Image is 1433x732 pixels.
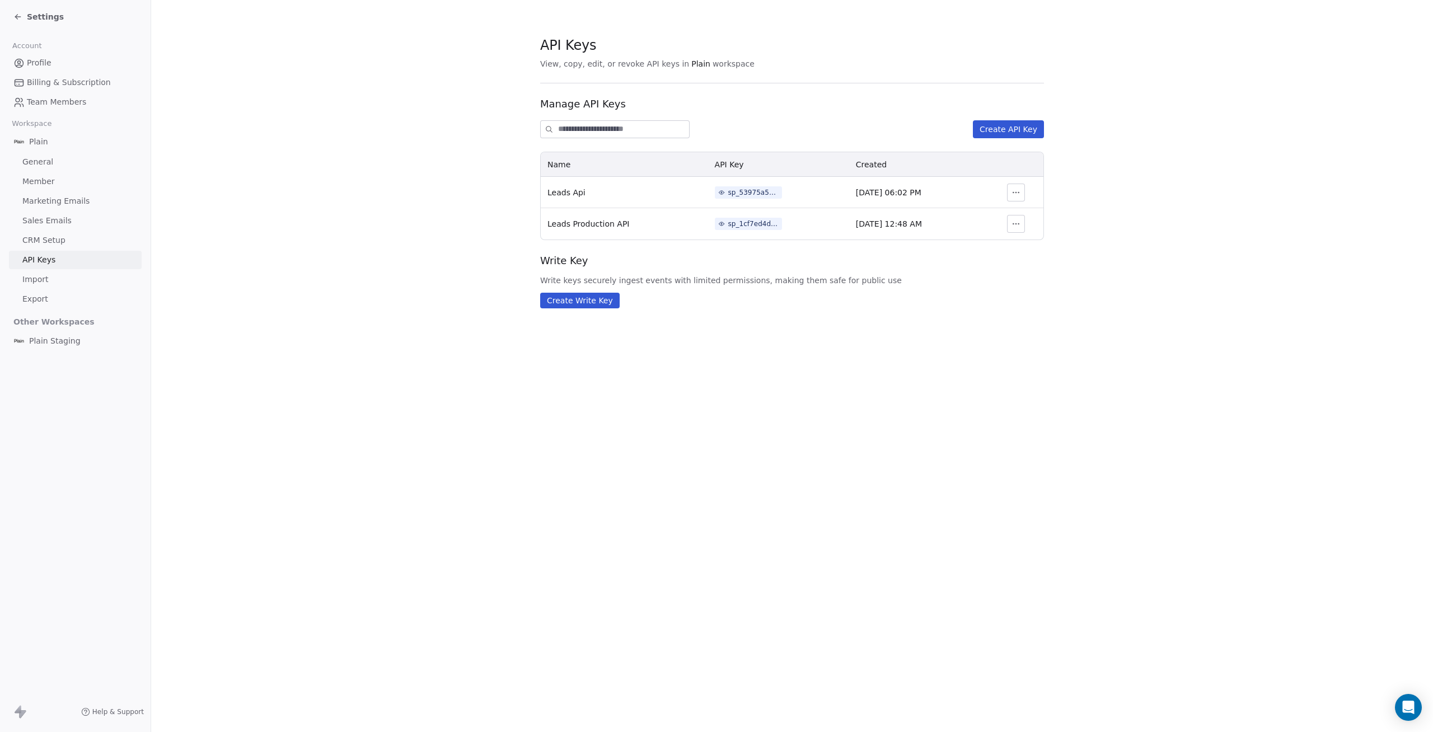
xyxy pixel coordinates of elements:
[691,58,710,69] span: Plain
[29,136,48,147] span: Plain
[22,254,55,266] span: API Keys
[540,97,1044,111] span: Manage API Keys
[547,219,629,228] span: Leads Production API
[547,160,570,169] span: Name
[22,156,53,168] span: General
[9,270,142,289] a: Import
[547,188,586,197] span: Leads Api
[7,37,46,54] span: Account
[22,215,72,227] span: Sales Emails
[9,153,142,171] a: General
[728,187,779,198] div: sp_53975a5236b24bf688a7e63e715cd965
[9,73,142,92] a: Billing & Subscription
[9,313,99,331] span: Other Workspaces
[92,707,144,716] span: Help & Support
[849,208,989,240] td: [DATE] 12:48 AM
[540,293,620,308] button: Create Write Key
[29,335,81,346] span: Plain Staging
[9,93,142,111] a: Team Members
[973,120,1044,138] button: Create API Key
[1395,694,1422,721] div: Open Intercom Messenger
[715,160,744,169] span: API Key
[9,54,142,72] a: Profile
[9,192,142,210] a: Marketing Emails
[7,115,57,132] span: Workspace
[728,219,779,229] div: sp_1cf7ed4dfddf40dcb642d2427223d364
[9,172,142,191] a: Member
[9,251,142,269] a: API Keys
[9,231,142,250] a: CRM Setup
[9,290,142,308] a: Export
[849,177,989,208] td: [DATE] 06:02 PM
[9,212,142,230] a: Sales Emails
[27,96,86,108] span: Team Members
[13,136,25,147] img: Plain-Logo-Tile.png
[540,275,1044,286] span: Write keys securely ingest events with limited permissions, making them safe for public use
[22,274,48,285] span: Import
[13,335,25,346] img: Plain-Logo-Tile.png
[27,57,51,69] span: Profile
[540,37,596,54] span: API Keys
[27,77,111,88] span: Billing & Subscription
[856,160,887,169] span: Created
[22,195,90,207] span: Marketing Emails
[540,254,1044,268] span: Write Key
[22,234,65,246] span: CRM Setup
[22,176,55,187] span: Member
[22,293,48,305] span: Export
[13,11,64,22] a: Settings
[81,707,144,716] a: Help & Support
[540,58,1044,69] span: View, copy, edit, or revoke API keys in workspace
[27,11,64,22] span: Settings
